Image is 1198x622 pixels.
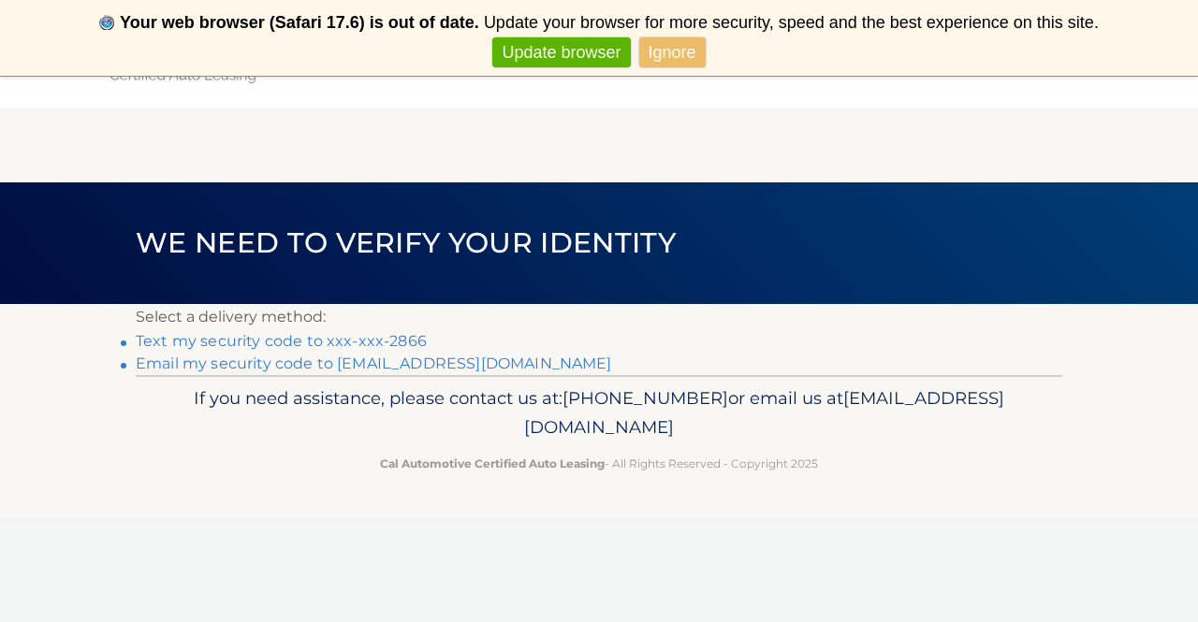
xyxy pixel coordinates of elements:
span: Update your browser for more security, speed and the best experience on this site. [484,13,1099,32]
a: Email my security code to [EMAIL_ADDRESS][DOMAIN_NAME] [136,354,612,372]
p: If you need assistance, please contact us at: or email us at [148,383,1050,443]
span: [PHONE_NUMBER] [562,387,728,409]
strong: Cal Automotive Certified Auto Leasing [380,456,605,470]
a: Update browser [492,37,630,68]
p: Select a delivery method: [136,304,1062,330]
a: Ignore [639,37,706,68]
p: - All Rights Reserved - Copyright 2025 [148,454,1050,473]
span: We need to verify your identity [136,225,676,260]
a: Text my security code to xxx-xxx-2866 [136,332,427,350]
b: Your web browser (Safari 17.6) is out of date. [120,13,479,32]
